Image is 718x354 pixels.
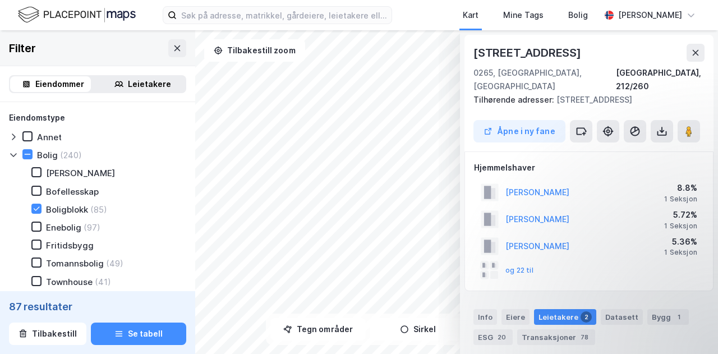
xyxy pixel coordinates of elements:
[495,332,508,343] div: 20
[616,66,705,93] div: [GEOGRAPHIC_DATA], 212/260
[664,248,697,257] div: 1 Seksjon
[9,323,86,345] button: Tilbakestill
[84,222,100,233] div: (97)
[270,318,366,341] button: Tegn områder
[664,235,697,249] div: 5.36%
[664,181,697,195] div: 8.8%
[46,186,99,197] div: Bofellesskap
[473,93,696,107] div: [STREET_ADDRESS]
[90,204,107,215] div: (85)
[60,150,82,160] div: (240)
[46,168,115,178] div: [PERSON_NAME]
[46,240,94,251] div: Fritidsbygg
[664,208,697,222] div: 5.72%
[106,258,123,269] div: (49)
[503,8,544,22] div: Mine Tags
[46,258,104,269] div: Tomannsbolig
[618,8,682,22] div: [PERSON_NAME]
[664,195,697,204] div: 1 Seksjon
[473,329,513,345] div: ESG
[370,318,466,341] button: Sirkel
[9,300,186,314] div: 87 resultater
[664,222,697,231] div: 1 Seksjon
[473,120,565,142] button: Åpne i ny fane
[473,95,556,104] span: Tilhørende adresser:
[35,77,84,91] div: Eiendommer
[473,44,583,62] div: [STREET_ADDRESS]
[474,161,704,174] div: Hjemmelshaver
[46,277,93,287] div: Townhouse
[9,111,65,125] div: Eiendomstype
[568,8,588,22] div: Bolig
[91,323,186,345] button: Se tabell
[37,150,58,160] div: Bolig
[46,222,81,233] div: Enebolig
[463,8,478,22] div: Kart
[46,204,88,215] div: Boligblokk
[9,39,36,57] div: Filter
[204,39,305,62] button: Tilbakestill zoom
[37,132,62,142] div: Annet
[18,5,136,25] img: logo.f888ab2527a4732fd821a326f86c7f29.svg
[95,277,111,287] div: (41)
[177,7,392,24] input: Søk på adresse, matrikkel, gårdeiere, leietakere eller personer
[473,66,616,93] div: 0265, [GEOGRAPHIC_DATA], [GEOGRAPHIC_DATA]
[128,77,171,91] div: Leietakere
[473,309,497,325] div: Info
